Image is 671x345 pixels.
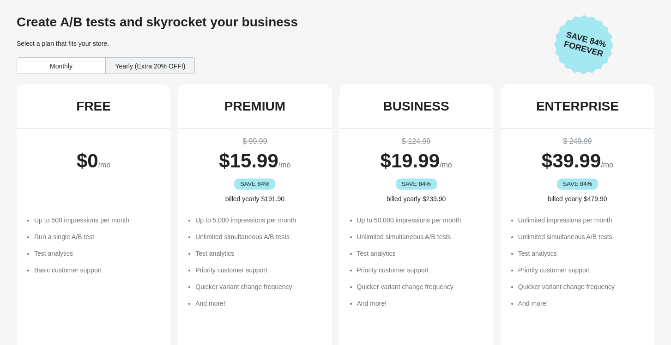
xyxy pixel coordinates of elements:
li: Unlimited simultaneous A/B tests [357,232,484,241]
li: Quicker variant change frequency [357,282,484,291]
li: And more! [195,299,322,308]
li: And more! [518,299,645,308]
span: $ 15.99 [219,150,278,172]
li: Up to 5,000 impressions per month [195,216,322,225]
div: Create A/B tests and skyrocket your business [17,15,547,30]
li: Quicker variant change frequency [518,282,645,291]
div: Monthly [17,57,106,74]
li: Test analytics [195,249,322,258]
li: Test analytics [34,249,161,258]
div: $ 249.99 [510,136,645,147]
li: Up to 500 impressions per month [34,216,161,225]
span: /mo [98,161,111,169]
div: SAVE 84% [396,179,437,190]
div: $ 124.99 [349,136,484,147]
span: Save 84% Forever [557,28,613,61]
li: Test analytics [518,249,645,258]
span: $ 0 [77,150,98,172]
div: BUSINESS [383,99,449,114]
span: /mo [440,161,452,169]
li: And more! [357,299,484,308]
li: Unlimited simultaneous A/B tests [195,232,322,241]
li: Priority customer support [518,265,645,275]
div: Select a plan that fits your store. [17,39,547,48]
div: billed yearly $191.90 [187,194,322,203]
li: Up to 50,000 impressions per month [357,216,484,225]
li: Priority customer support [195,265,322,275]
div: billed yearly $479.90 [510,194,645,203]
div: SAVE 84% [557,179,598,190]
span: /mo [601,161,613,169]
li: Test analytics [357,249,484,258]
span: $ 19.99 [381,150,440,172]
div: billed yearly $239.90 [349,194,484,203]
img: Save 84% Forever [554,15,613,74]
div: FREE [76,99,111,114]
div: $ 99.99 [187,136,322,147]
span: /mo [278,161,291,169]
li: Unlimited simultaneous A/B tests [518,232,645,241]
li: Basic customer support [34,265,161,275]
li: Unlimited impressions per month [518,216,645,225]
li: Priority customer support [357,265,484,275]
span: $ 39.99 [542,150,601,172]
li: Run a single A/B test [34,232,161,241]
div: ENTERPRISE [536,99,619,114]
div: Yearly (Extra 20% OFF!) [106,57,195,74]
li: Quicker variant change frequency [195,282,322,291]
div: SAVE 84% [234,179,275,190]
div: PREMIUM [224,99,285,114]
